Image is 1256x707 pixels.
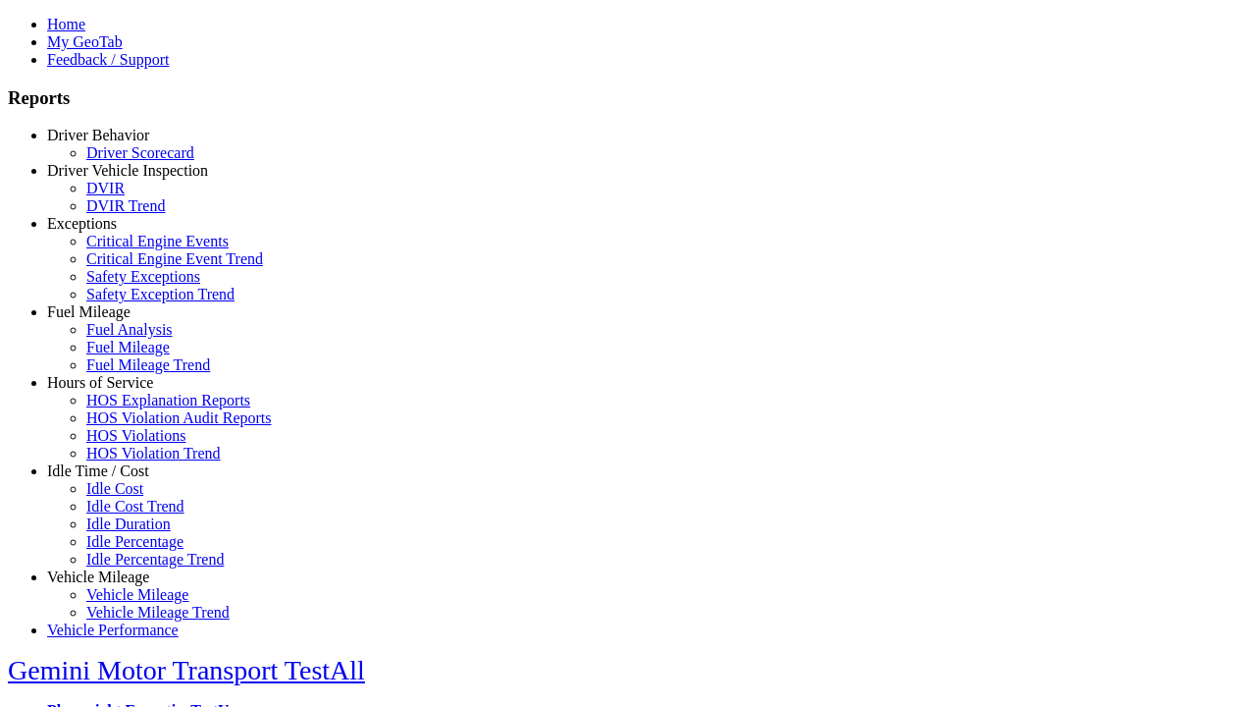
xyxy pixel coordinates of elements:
[8,655,365,685] a: Gemini Motor Transport TestAll
[47,16,85,32] a: Home
[86,392,250,408] a: HOS Explanation Reports
[47,215,117,232] a: Exceptions
[86,409,272,426] a: HOS Violation Audit Reports
[86,250,263,267] a: Critical Engine Event Trend
[86,233,229,249] a: Critical Engine Events
[86,480,143,497] a: Idle Cost
[47,569,149,585] a: Vehicle Mileage
[86,445,221,462] a: HOS Violation Trend
[86,498,184,515] a: Idle Cost Trend
[47,303,131,320] a: Fuel Mileage
[47,462,149,479] a: Idle Time / Cost
[47,51,169,68] a: Feedback / Support
[86,533,183,550] a: Idle Percentage
[47,127,149,143] a: Driver Behavior
[47,374,153,391] a: Hours of Service
[86,551,224,568] a: Idle Percentage Trend
[86,268,200,285] a: Safety Exceptions
[86,180,125,196] a: DVIR
[86,144,194,161] a: Driver Scorecard
[47,622,179,638] a: Vehicle Performance
[86,516,171,532] a: Idle Duration
[86,604,230,621] a: Vehicle Mileage Trend
[47,33,123,50] a: My GeoTab
[86,286,235,302] a: Safety Exception Trend
[86,197,165,214] a: DVIR Trend
[86,321,173,338] a: Fuel Analysis
[86,356,210,373] a: Fuel Mileage Trend
[86,586,188,603] a: Vehicle Mileage
[8,87,1248,109] h3: Reports
[86,427,185,444] a: HOS Violations
[86,339,170,355] a: Fuel Mileage
[47,162,208,179] a: Driver Vehicle Inspection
